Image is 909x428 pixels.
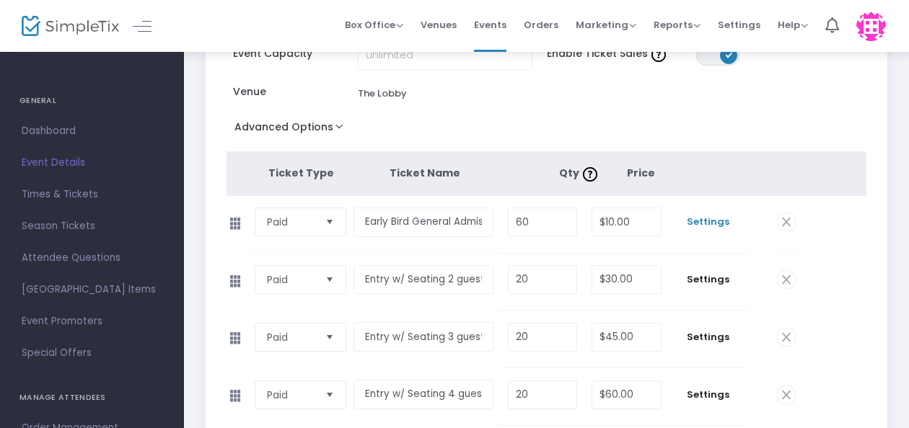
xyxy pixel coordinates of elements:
input: Enter a ticket type name. e.g. General Admission [353,208,493,237]
span: Event Promoters [22,312,162,331]
input: Price [592,381,661,409]
span: Dashboard [22,122,162,141]
button: Select [320,208,340,236]
input: Price [592,266,661,293]
span: Paid [267,388,314,402]
span: Settings [676,215,741,229]
span: Venue [233,84,358,99]
span: Price [627,166,655,180]
span: Settings [718,6,760,43]
img: question-mark [651,48,666,62]
span: Marketing [576,18,636,32]
button: Select [320,266,340,293]
span: Special Offers [22,344,162,362]
input: Enter a ticket type name. e.g. General Admission [353,265,493,295]
input: Price [592,208,661,236]
h4: MANAGE ATTENDEES [19,383,164,412]
span: Box Office [345,18,403,32]
button: Select [320,324,340,351]
span: Paid [267,272,314,287]
img: question-mark [583,167,597,182]
input: Enter a ticket type name. e.g. General Admission [353,322,493,352]
input: Price [592,324,661,351]
span: Ticket Type [268,166,334,180]
span: Events [474,6,506,43]
span: Settings [676,330,741,344]
span: Orders [524,6,558,43]
span: [GEOGRAPHIC_DATA] Items [22,280,162,299]
span: Settings [676,388,741,402]
span: Paid [267,330,314,344]
input: unlimited [359,42,532,69]
span: Settings [676,272,741,287]
div: The Lobby [358,86,407,101]
input: Enter a ticket type name. e.g. General Admission [353,380,493,409]
span: Reports [654,18,701,32]
span: Ticket Name [390,166,460,180]
span: Venues [421,6,457,43]
span: Help [778,18,808,32]
span: Paid [267,215,314,229]
button: Advanced Options [227,117,357,143]
span: Attendee Questions [22,249,162,267]
span: Qty [559,166,601,180]
span: ON [725,51,732,58]
span: Enable Ticket Sales [547,46,696,61]
span: Event Details [22,153,162,172]
h4: GENERAL [19,86,164,115]
span: Times & Tickets [22,185,162,204]
span: Season Tickets [22,217,162,236]
span: Event Capacity [233,46,358,61]
button: Select [320,381,340,409]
